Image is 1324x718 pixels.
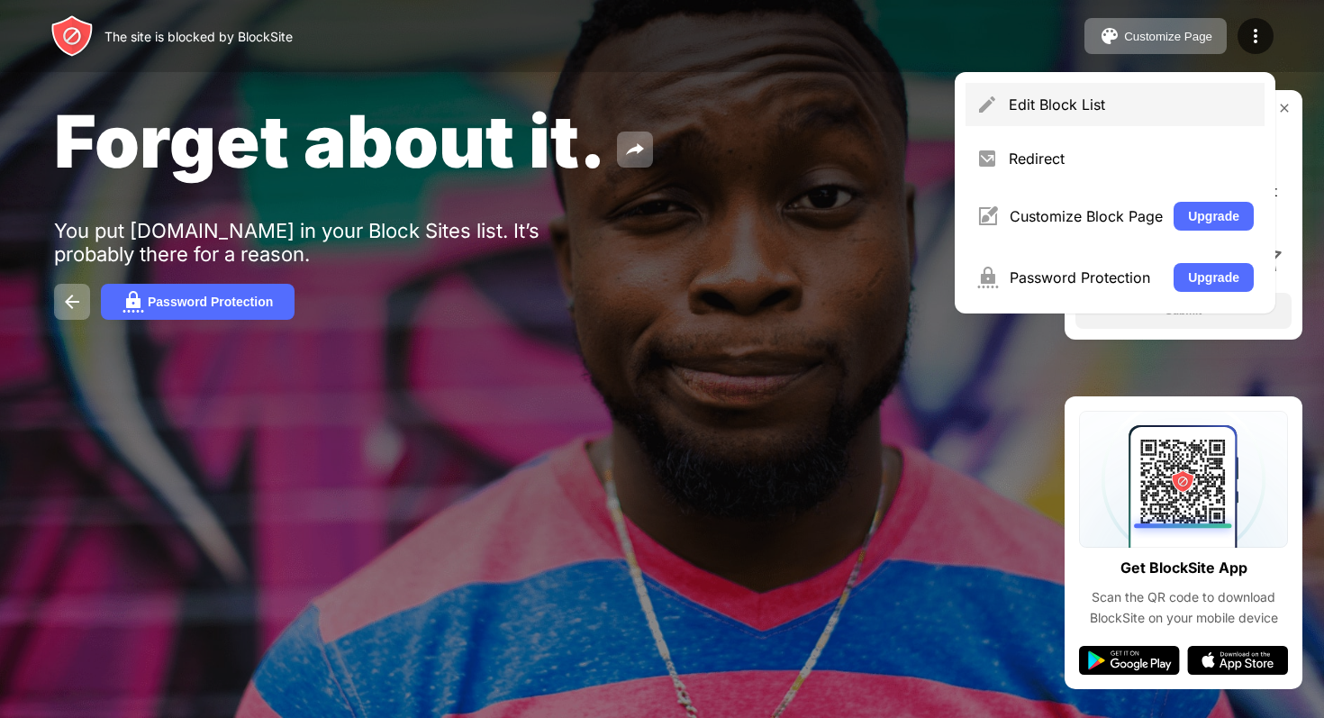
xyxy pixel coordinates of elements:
[1174,202,1254,231] button: Upgrade
[976,267,999,288] img: menu-password.svg
[54,219,611,266] div: You put [DOMAIN_NAME] in your Block Sites list. It’s probably there for a reason.
[976,94,998,115] img: menu-pencil.svg
[1124,30,1212,43] div: Customize Page
[1120,555,1247,581] div: Get BlockSite App
[54,97,606,185] span: Forget about it.
[104,29,293,44] div: The site is blocked by BlockSite
[1010,268,1163,286] div: Password Protection
[1084,18,1227,54] button: Customize Page
[1174,263,1254,292] button: Upgrade
[61,291,83,313] img: back.svg
[624,139,646,160] img: share.svg
[1099,25,1120,47] img: pallet.svg
[1079,646,1180,675] img: google-play.svg
[122,291,144,313] img: password.svg
[1009,95,1254,114] div: Edit Block List
[976,205,999,227] img: menu-customize.svg
[148,295,273,309] div: Password Protection
[1009,150,1254,168] div: Redirect
[101,284,295,320] button: Password Protection
[1187,646,1288,675] img: app-store.svg
[1245,25,1266,47] img: menu-icon.svg
[976,148,998,169] img: menu-redirect.svg
[50,14,94,58] img: header-logo.svg
[1079,587,1288,628] div: Scan the QR code to download BlockSite on your mobile device
[1079,411,1288,548] img: qrcode.svg
[1277,101,1292,115] img: rate-us-close.svg
[1010,207,1163,225] div: Customize Block Page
